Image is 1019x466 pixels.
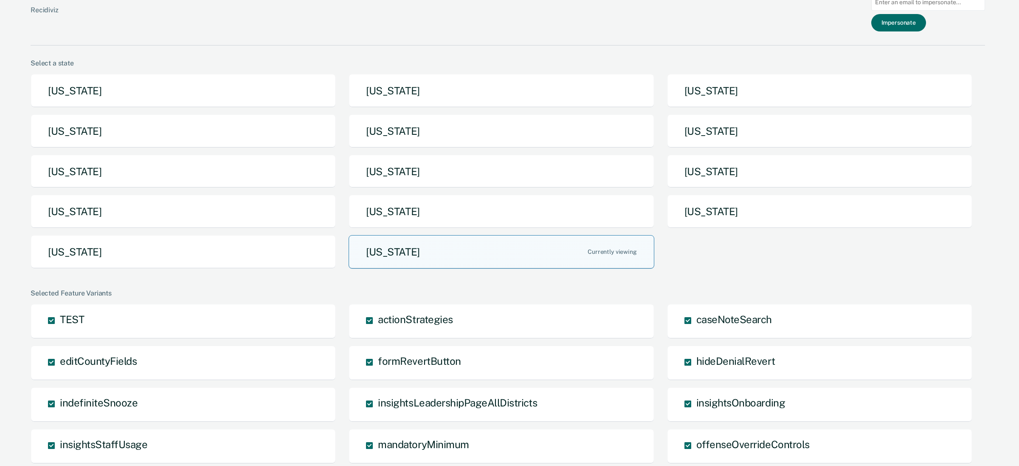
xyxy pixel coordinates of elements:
button: [US_STATE] [31,74,336,108]
button: [US_STATE] [31,155,336,188]
span: insightsStaffUsage [60,438,147,450]
button: [US_STATE] [31,235,336,269]
button: Impersonate [871,14,926,31]
button: [US_STATE] [667,74,972,108]
button: [US_STATE] [349,114,654,148]
button: [US_STATE] [31,114,336,148]
span: hideDenialRevert [696,355,775,367]
div: Recidiviz [31,6,312,28]
button: [US_STATE] [349,195,654,228]
button: [US_STATE] [349,74,654,108]
span: mandatoryMinimum [378,438,469,450]
button: [US_STATE] [349,155,654,188]
span: indefiniteSnooze [60,397,138,409]
button: [US_STATE] [667,195,972,228]
button: [US_STATE] [31,195,336,228]
span: offenseOverrideControls [696,438,810,450]
div: Selected Feature Variants [31,289,985,297]
span: insightsLeadershipPageAllDistricts [378,397,537,409]
span: editCountyFields [60,355,137,367]
button: [US_STATE] [667,114,972,148]
button: [US_STATE] [667,155,972,188]
span: TEST [60,313,84,325]
span: caseNoteSearch [696,313,772,325]
span: actionStrategies [378,313,453,325]
div: Select a state [31,59,985,67]
button: [US_STATE] [349,235,654,269]
span: insightsOnboarding [696,397,785,409]
span: formRevertButton [378,355,461,367]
